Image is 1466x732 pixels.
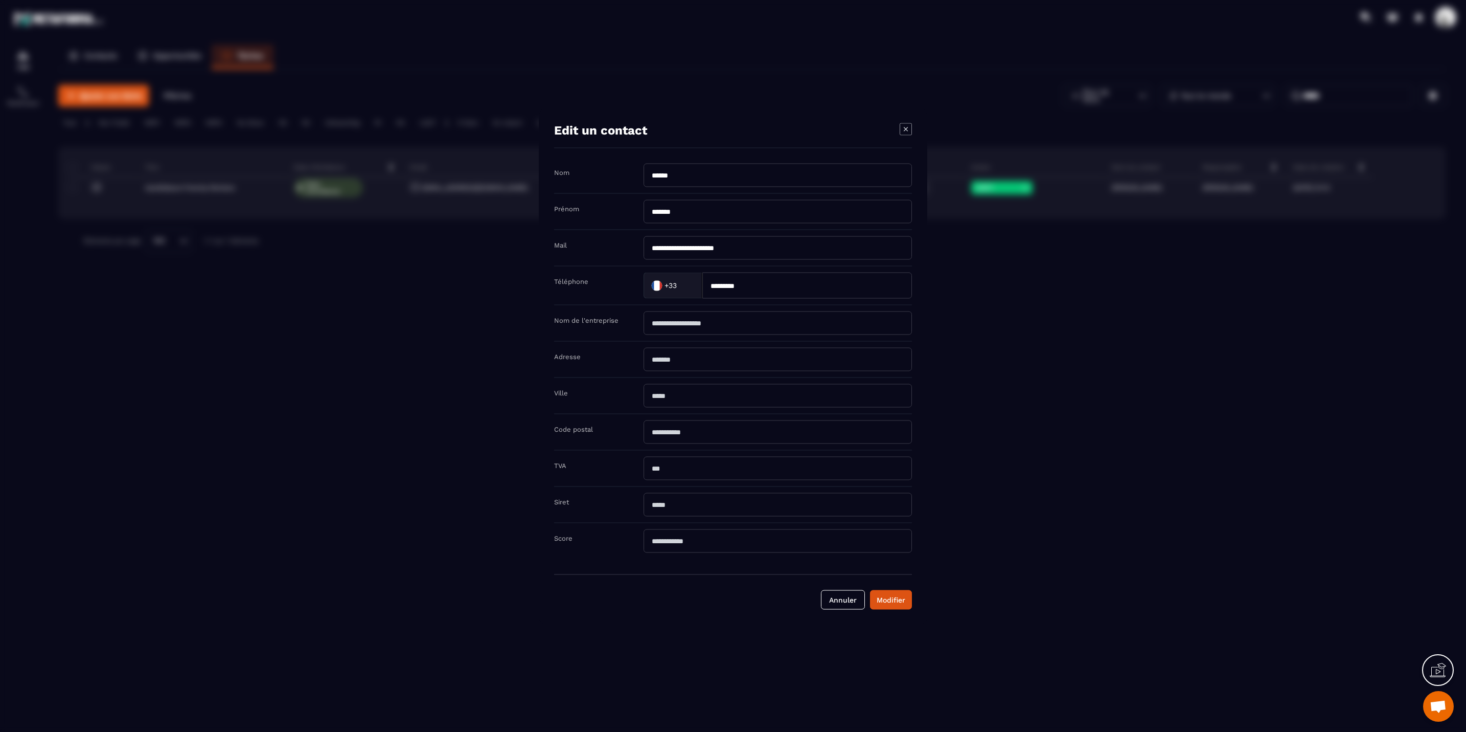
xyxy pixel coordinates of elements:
label: Téléphone [554,277,588,285]
label: Code postal [554,425,593,433]
span: +33 [665,280,677,291]
label: Score [554,534,572,542]
label: Siret [554,498,569,505]
img: Country Flag [647,275,667,296]
button: Modifier [870,590,912,609]
label: Mail [554,241,567,249]
label: Nom [554,168,569,176]
div: Search for option [644,272,702,298]
button: Annuler [821,590,865,609]
h4: Edit un contact [554,123,647,137]
label: Adresse [554,352,581,360]
label: Ville [554,389,568,396]
label: Nom de l'entreprise [554,316,619,324]
label: Prénom [554,205,579,212]
label: TVA [554,461,566,469]
input: Search for option [679,278,692,293]
div: Ouvrir le chat [1423,691,1454,722]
